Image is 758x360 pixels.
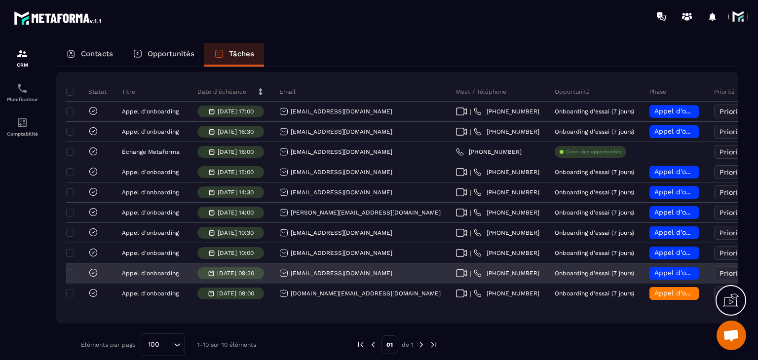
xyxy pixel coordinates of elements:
p: Appel d'onboarding [122,189,179,196]
span: | [470,128,471,136]
p: Appel d'onboarding [122,229,179,236]
span: | [470,108,471,115]
p: Éléments par page [81,341,136,348]
p: [DATE] 09:00 [217,290,254,297]
a: accountantaccountantComptabilité [2,109,42,144]
p: [DATE] 14:00 [218,209,254,216]
img: formation [16,48,28,60]
p: Phase [649,88,666,96]
span: | [470,169,471,176]
a: [PHONE_NUMBER] [474,128,539,136]
span: Appel d’onboarding planifié [654,208,748,216]
p: [DATE] 17:00 [218,108,254,115]
p: 1-10 sur 10 éléments [197,341,256,348]
img: prev [369,340,378,349]
a: [PHONE_NUMBER] [474,249,539,257]
p: Contacts [81,49,113,58]
img: logo [14,9,103,27]
p: Planificateur [2,97,42,102]
span: Priorité [720,128,745,136]
p: Onboarding d'essai (7 jours) [555,128,634,135]
span: Appel d’onboarding terminée [654,289,753,297]
p: [DATE] 16:30 [218,128,254,135]
img: accountant [16,117,28,129]
span: | [470,250,471,257]
img: next [429,340,438,349]
span: Appel d’onboarding planifié [654,107,748,115]
p: Appel d'onboarding [122,290,179,297]
p: Date d’échéance [197,88,246,96]
p: Comptabilité [2,131,42,137]
span: Priorité [720,249,745,257]
span: Priorité [720,209,745,216]
span: Appel d’onboarding planifié [654,228,748,236]
span: Appel d’onboarding planifié [654,127,748,135]
p: Meet / Téléphone [456,88,506,96]
a: formationformationCRM [2,40,42,75]
a: [PHONE_NUMBER] [474,209,539,216]
span: Priorité [720,188,745,196]
span: Appel d’onboarding planifié [654,188,748,196]
span: Priorité [720,229,745,237]
a: Ouvrir le chat [717,321,746,350]
p: Appel d'onboarding [122,108,179,115]
p: Échange Metaforma [122,148,180,155]
img: prev [356,340,365,349]
a: schedulerschedulerPlanificateur [2,75,42,109]
span: Appel d’onboarding planifié [654,249,748,256]
p: Onboarding d'essai (7 jours) [555,250,634,256]
a: [PHONE_NUMBER] [474,229,539,237]
span: | [470,229,471,237]
p: [DATE] 16:00 [218,148,254,155]
p: Onboarding d'essai (7 jours) [555,229,634,236]
p: Titre [122,88,135,96]
a: [PHONE_NUMBER] [474,289,539,297]
a: [PHONE_NUMBER] [474,108,539,115]
p: [DATE] 10:00 [218,250,254,256]
span: Priorité [720,148,745,156]
a: [PHONE_NUMBER] [456,148,522,156]
span: 100 [145,339,163,350]
a: [PHONE_NUMBER] [474,188,539,196]
p: Onboarding d'essai (7 jours) [555,270,634,277]
span: | [470,189,471,196]
a: Tâches [204,43,264,67]
a: Contacts [56,43,123,67]
p: Email [279,88,296,96]
span: Appel d’onboarding planifié [654,168,748,176]
p: Appel d'onboarding [122,209,179,216]
a: [PHONE_NUMBER] [474,269,539,277]
p: Onboarding d'essai (7 jours) [555,189,634,196]
span: | [470,270,471,277]
span: | [470,209,471,216]
p: [DATE] 09:30 [217,270,254,277]
p: Onboarding d'essai (7 jours) [555,169,634,176]
p: Appel d'onboarding [122,128,179,135]
p: [DATE] 15:00 [218,169,254,176]
p: Appel d'onboarding [122,250,179,256]
p: Tâches [229,49,254,58]
p: Opportunités [148,49,194,58]
a: Opportunités [123,43,204,67]
span: Priorité [720,168,745,176]
p: Créer des opportunités [566,148,621,155]
p: Appel d'onboarding [122,270,179,277]
span: Priorité [720,108,745,115]
p: [DATE] 14:30 [218,189,254,196]
input: Search for option [163,339,171,350]
a: [PHONE_NUMBER] [474,168,539,176]
img: next [417,340,426,349]
p: 01 [381,335,398,354]
p: Priorité [714,88,735,96]
p: Onboarding d'essai (7 jours) [555,209,634,216]
p: Opportunité [555,88,590,96]
p: [DATE] 10:30 [218,229,254,236]
p: Appel d'onboarding [122,169,179,176]
p: Onboarding d'essai (7 jours) [555,108,634,115]
img: scheduler [16,82,28,94]
p: de 1 [402,341,414,349]
span: Priorité [720,269,745,277]
p: CRM [2,62,42,68]
p: Statut [69,88,107,96]
div: Search for option [141,333,185,356]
